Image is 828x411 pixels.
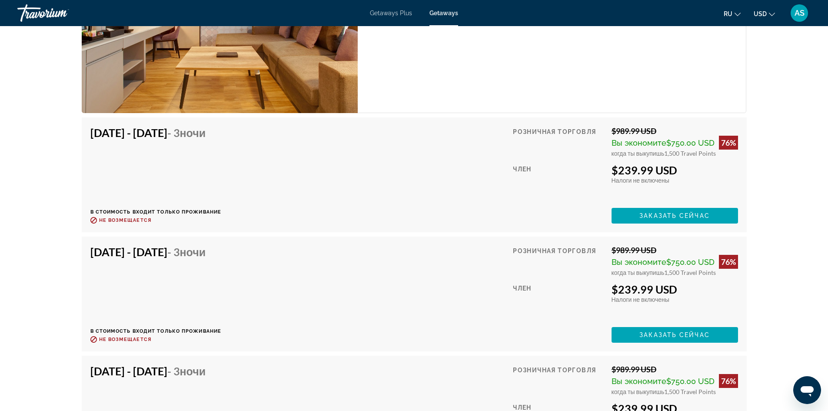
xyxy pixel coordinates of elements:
[180,364,206,378] span: ночи
[754,10,767,17] span: USD
[513,126,605,157] div: Розничная торговля
[612,257,666,267] span: Вы экономите
[99,217,151,223] span: Не возмещается
[793,376,821,404] iframe: Кнопка запуска окна обмена сообщениями
[90,364,215,378] h4: [DATE] - [DATE]
[754,7,775,20] button: Change currency
[99,337,151,342] span: Не возмещается
[167,245,206,258] span: - 3
[90,328,222,334] p: В стоимость входит только проживание
[513,245,605,276] div: Розничная торговля
[788,4,811,22] button: User Menu
[612,150,665,157] span: когда ты выкупишь
[612,327,738,343] button: Заказать сейчас
[719,255,738,269] div: 76%
[90,209,222,215] p: В стоимость входит только проживание
[612,138,666,147] span: Вы экономите
[612,126,738,136] div: $989.99 USD
[370,10,412,17] a: Getaways Plus
[664,269,716,276] span: 1,500 Travel Points
[90,245,215,258] h4: [DATE] - [DATE]
[664,388,716,395] span: 1,500 Travel Points
[167,126,206,139] span: - 3
[719,136,738,150] div: 76%
[612,177,669,184] span: Налоги не включены
[724,10,732,17] span: ru
[17,2,104,24] a: Travorium
[612,377,666,386] span: Вы экономите
[612,245,738,255] div: $989.99 USD
[612,208,738,224] button: Заказать сейчас
[612,296,669,303] span: Налоги не включены
[429,10,458,17] a: Getaways
[639,331,710,338] span: Заказать сейчас
[795,9,805,17] span: AS
[180,126,206,139] span: ночи
[666,138,715,147] span: $750.00 USD
[639,212,710,219] span: Заказать сейчас
[90,126,215,139] h4: [DATE] - [DATE]
[666,257,715,267] span: $750.00 USD
[719,374,738,388] div: 76%
[612,269,665,276] span: когда ты выкупишь
[666,377,715,386] span: $750.00 USD
[513,364,605,395] div: Розничная торговля
[664,150,716,157] span: 1,500 Travel Points
[180,245,206,258] span: ночи
[612,388,665,395] span: когда ты выкупишь
[724,7,741,20] button: Change language
[513,283,605,321] div: Член
[612,164,738,177] div: $239.99 USD
[612,364,738,374] div: $989.99 USD
[167,364,206,378] span: - 3
[612,283,738,296] div: $239.99 USD
[513,164,605,201] div: Член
